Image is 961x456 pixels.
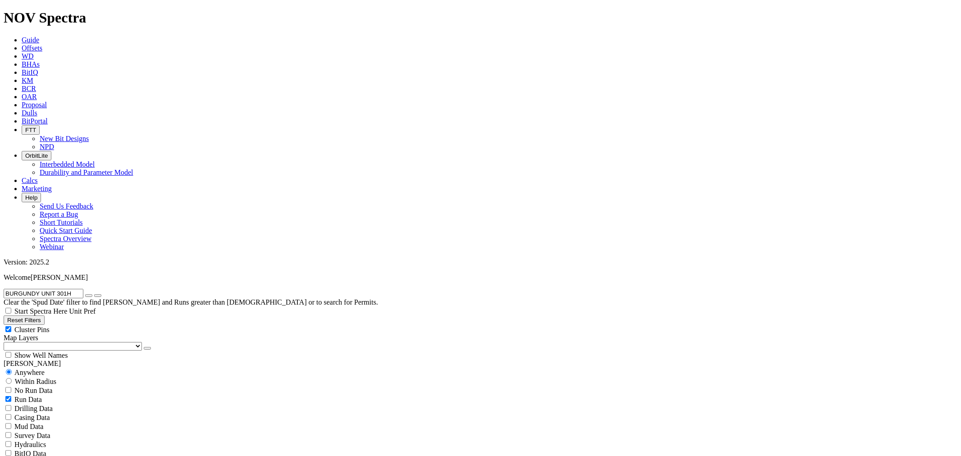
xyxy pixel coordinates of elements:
a: Guide [22,36,39,44]
a: BitIQ [22,68,38,76]
span: Mud Data [14,423,43,430]
a: Interbedded Model [40,160,95,168]
a: Durability and Parameter Model [40,169,133,176]
div: [PERSON_NAME] [4,360,957,368]
button: FTT [22,125,40,135]
span: OrbitLite [25,152,48,159]
a: BCR [22,85,36,92]
a: NPD [40,143,54,150]
button: Reset Filters [4,315,45,325]
span: [PERSON_NAME] [31,274,88,281]
div: Version: 2025.2 [4,258,957,266]
span: FTT [25,127,36,133]
span: No Run Data [14,387,52,394]
span: Run Data [14,396,42,403]
filter-controls-checkbox: Hydraulics Analysis [4,440,957,449]
span: Anywhere [14,369,45,376]
a: Webinar [40,243,64,251]
span: Unit Pref [69,307,96,315]
a: BitPortal [22,117,48,125]
span: Help [25,194,37,201]
a: New Bit Designs [40,135,89,142]
a: Report a Bug [40,210,78,218]
a: Short Tutorials [40,219,83,226]
span: Hydraulics [14,441,46,448]
span: Show Well Names [14,351,68,359]
input: Start Spectra Here [5,308,11,314]
span: Drilling Data [14,405,53,412]
a: KM [22,77,33,84]
span: Cluster Pins [14,326,50,333]
p: Welcome [4,274,957,282]
button: OrbitLite [22,151,51,160]
span: Casing Data [14,414,50,421]
span: Within Radius [15,378,56,385]
a: BHAs [22,60,40,68]
a: Calcs [22,177,38,184]
span: Map Layers [4,334,38,342]
a: Send Us Feedback [40,202,93,210]
input: Search [4,289,83,298]
a: Quick Start Guide [40,227,92,234]
button: Help [22,193,41,202]
h1: NOV Spectra [4,9,957,26]
span: Clear the 'Spud Date' filter to find [PERSON_NAME] and Runs greater than [DEMOGRAPHIC_DATA] or to... [4,298,378,306]
a: Dulls [22,109,37,117]
a: Marketing [22,185,52,192]
span: Survey Data [14,432,50,439]
a: Offsets [22,44,42,52]
a: Spectra Overview [40,235,91,242]
span: Start Spectra Here [14,307,67,315]
a: OAR [22,93,37,100]
a: WD [22,52,34,60]
a: Proposal [22,101,47,109]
